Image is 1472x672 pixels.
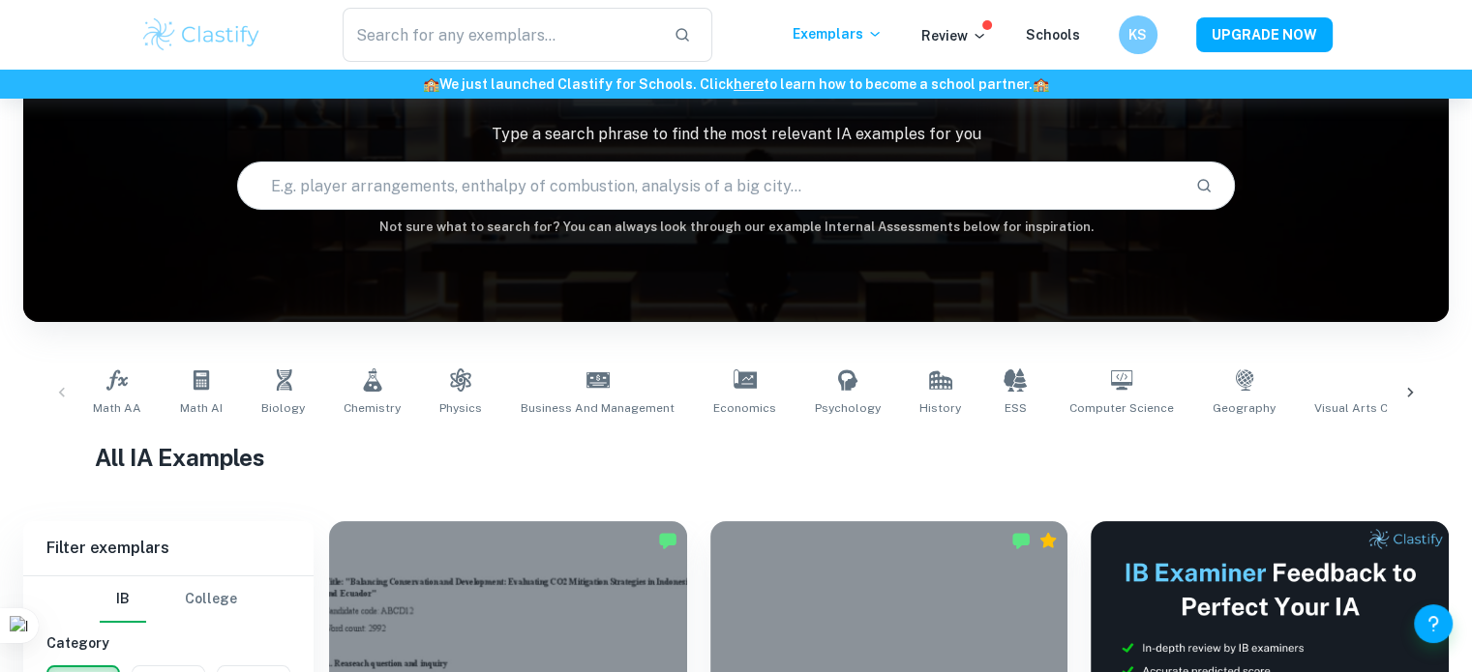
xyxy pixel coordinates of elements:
[921,25,987,46] p: Review
[521,399,675,417] span: Business and Management
[919,399,961,417] span: History
[423,76,439,92] span: 🏫
[4,73,1468,95] h6: We just launched Clastify for Schools. Click to learn how to become a school partner.
[185,576,237,623] button: College
[95,440,1378,475] h1: All IA Examples
[1033,76,1049,92] span: 🏫
[713,399,776,417] span: Economics
[344,399,401,417] span: Chemistry
[100,576,237,623] div: Filter type choice
[1011,531,1031,550] img: Marked
[238,159,1180,213] input: E.g. player arrangements, enthalpy of combustion, analysis of a big city...
[23,218,1449,237] h6: Not sure what to search for? You can always look through our example Internal Assessments below f...
[815,399,881,417] span: Psychology
[1026,27,1080,43] a: Schools
[1005,399,1027,417] span: ESS
[1187,169,1220,202] button: Search
[1196,17,1333,52] button: UPGRADE NOW
[261,399,305,417] span: Biology
[1127,24,1149,45] h6: KS
[23,123,1449,146] p: Type a search phrase to find the most relevant IA examples for you
[140,15,263,54] img: Clastify logo
[1069,399,1174,417] span: Computer Science
[1119,15,1157,54] button: KS
[343,8,659,62] input: Search for any exemplars...
[93,399,141,417] span: Math AA
[1038,531,1058,550] div: Premium
[658,531,677,550] img: Marked
[46,632,290,654] h6: Category
[734,76,764,92] a: here
[180,399,223,417] span: Math AI
[100,576,146,623] button: IB
[1213,399,1276,417] span: Geography
[793,23,883,44] p: Exemplars
[23,521,314,575] h6: Filter exemplars
[1414,604,1453,643] button: Help and Feedback
[439,399,482,417] span: Physics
